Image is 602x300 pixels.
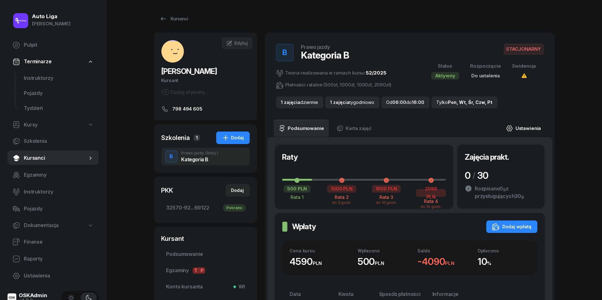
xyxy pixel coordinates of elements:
[222,134,244,142] div: Dodaj
[280,46,290,59] div: B
[276,44,294,61] button: B
[223,204,246,212] div: Pobrano
[276,81,391,89] div: Płatności ratalne (500zł, 1000zł, 1000zł, 2090zł)
[372,185,401,193] div: 1000 PLN
[32,20,71,28] div: [PERSON_NAME]
[282,194,312,200] div: Rata 1
[500,185,506,192] span: 0
[161,88,209,96] button: Dodaj etykiety...
[431,72,459,80] div: Aktywny
[19,71,99,86] a: Instruktorzy
[161,279,250,294] a: Konto kursantaWł
[206,151,219,155] span: (Stacj.)
[301,49,349,61] div: Kategoria B
[372,200,401,204] div: do 10 godz.
[234,40,248,46] span: Edytuj
[274,120,329,137] a: Podsumowanie
[24,188,94,196] span: Instruktorzy
[181,157,219,162] div: Kategoria B
[181,151,219,155] div: Prawo jazdy
[24,58,51,66] span: Terminarze
[375,260,385,266] small: PLN
[8,38,99,53] a: Pulpit
[521,194,524,199] small: g
[161,133,190,142] div: Szkolenia
[284,185,311,193] div: 500 PLN
[358,256,410,267] div: 500
[492,223,532,230] div: Dodaj wpłatę
[166,204,245,212] span: 32570-92...69122
[503,187,506,191] small: g
[24,121,38,129] span: Kursy
[366,70,386,76] a: 52/2025
[372,194,401,200] div: Rata 3
[8,201,99,216] a: Pojazdy
[161,247,250,262] a: Podsumowanie
[19,101,99,116] a: Tydzień
[166,250,245,258] span: Podsumowanie
[473,170,475,180] div: /
[161,234,250,243] div: Kursant
[19,86,99,101] a: Pojazdy
[276,69,391,77] div: Teoria realizowana w ramach kursu:
[226,184,250,197] button: Dodaj
[194,135,200,141] span: 1
[24,74,94,82] span: Instruktorzy
[416,189,446,197] div: 2090 PLN
[236,283,245,291] span: Wł
[327,200,357,204] div: do 2 godz.
[8,168,99,183] a: Egzaminy
[8,118,99,132] a: Kursy
[24,104,94,112] span: Tydzień
[327,194,357,200] div: Rata 2
[161,67,217,76] span: [PERSON_NAME]
[161,105,250,113] a: 798 494 605
[19,293,47,298] div: OSKAdmin
[465,152,509,162] h2: Zajęcia prakt.
[32,14,71,19] div: Auto Liga
[487,260,492,266] small: %
[512,62,536,70] div: Ewidencja
[8,54,99,69] a: Terminarze
[477,170,489,181] span: 30
[166,283,245,291] span: Konto kursanta
[166,266,245,275] span: Egzaminy
[8,218,99,233] a: Dokumentacja
[292,222,316,232] h2: Wpłaty
[290,256,350,267] div: 4590
[161,76,250,85] div: Kursant
[8,251,99,266] a: Raporty
[24,272,94,280] span: Ustawienia
[24,205,94,213] span: Pojazdy
[165,150,178,163] button: B
[470,62,501,70] div: Rozpoczęcie
[161,186,173,195] div: PKK
[24,171,94,179] span: Egzaminy
[332,120,377,137] a: Karta zajęć
[24,41,94,49] span: Pulpit
[478,248,530,253] div: Opłacono
[24,154,87,162] span: Kursanci
[216,132,250,144] button: Dodaj
[160,15,188,23] div: Kursanci
[193,267,199,274] span: T
[486,220,537,233] button: Dodaj wpłatę
[418,256,470,267] div: -4090
[358,248,410,253] div: Wpłacono
[416,204,446,209] div: do 16 godz.
[301,44,330,49] div: Prawo jazdy
[504,44,544,54] button: STACJONARNY
[290,248,350,253] div: Cena kursu
[24,238,94,246] span: Finanse
[515,193,524,199] span: 30
[167,151,175,162] div: B
[199,267,205,274] span: P
[24,89,94,97] span: Pojazdy
[431,62,459,70] div: Status
[161,200,250,215] a: 32570-92...69122Pobrano
[418,248,470,253] div: Saldo
[478,256,530,267] div: 10
[8,134,99,149] a: Szkolenia
[501,120,546,137] a: Ustawienia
